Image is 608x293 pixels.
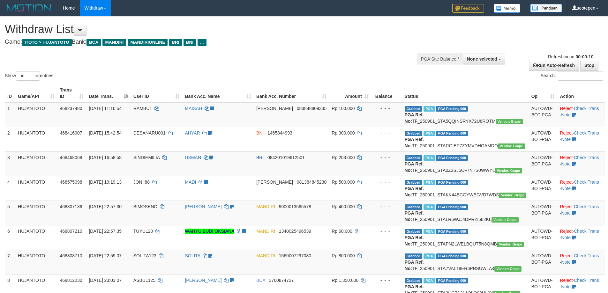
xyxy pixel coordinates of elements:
span: RAMBUT [133,106,152,111]
span: Marked by aeorizki [424,131,435,136]
span: [DATE] 22:57:30 [89,204,121,209]
span: [PERSON_NAME] [256,179,293,185]
label: Show entries [5,71,53,81]
span: Grabbed [405,229,423,234]
span: [DATE] 19:19:13 [89,179,121,185]
span: BRI [256,155,264,160]
span: Marked by aeokris [424,155,435,161]
div: - - - [374,154,400,161]
span: Copy 083848809335 to clipboard [297,106,327,111]
a: Check Trans [574,179,599,185]
th: Bank Acc. Name: activate to sort column ascending [182,84,254,102]
span: SINDIEMILIA [133,155,160,160]
span: [PERSON_NAME] [256,106,293,111]
span: 468808710 [60,253,82,258]
span: 468575098 [60,179,82,185]
span: BNI [256,130,264,136]
div: - - - [374,228,400,234]
a: AHYAR [185,130,200,136]
span: PGA Pending [436,106,468,112]
th: User ID: activate to sort column ascending [131,84,183,102]
a: Note [561,210,571,216]
img: MOTION_logo.png [5,3,53,13]
span: Grabbed [405,180,423,185]
a: Check Trans [574,278,599,283]
span: BNI [184,39,196,46]
td: · · [557,225,605,250]
div: - - - [374,203,400,210]
a: WAHYU BUDI OKSIANA [185,229,234,234]
span: PGA Pending [436,131,468,136]
span: Copy 9000013565578 to clipboard [279,204,311,209]
td: TF_250901_STARGIEP7ZYMVDHOAMDO [402,127,529,151]
span: Copy 1465844993 to clipboard [267,130,292,136]
a: Reject [560,130,573,136]
span: Vendor URL: https://settle31.1velocity.biz [498,143,525,149]
a: Reject [560,229,573,234]
td: HUJANTOTO [15,201,57,225]
td: 7 [5,250,15,274]
b: PGA Ref. No: [405,210,424,222]
div: PGA Site Balance / [417,54,463,64]
a: Note [561,186,571,191]
span: PGA Pending [436,253,468,259]
a: Check Trans [574,155,599,160]
td: TF_250901_STAPN2LWELBQUT5N8QMB [402,225,529,250]
td: 1 [5,102,15,127]
td: AUTOWD-BOT-PGA [529,102,558,127]
b: PGA Ref. No: [405,260,424,271]
span: Vendor URL: https://settle31.1velocity.biz [494,266,522,272]
td: HUJANTOTO [15,127,57,151]
h4: Game: Bank: [5,39,399,45]
td: TF_250901_STA0Z3SJ5CF7NTS0WWYL [402,151,529,176]
a: Note [561,112,571,117]
th: Bank Acc. Number: activate to sort column ascending [254,84,329,102]
span: ASBUL125 [133,278,155,283]
a: Note [561,137,571,142]
div: - - - [374,105,400,112]
span: [DATE] 23:03:07 [89,278,121,283]
b: PGA Ref. No: [405,186,424,197]
td: · · [557,127,605,151]
span: None selected [467,56,497,62]
td: TF_250901_STA7VALT9ER6PRSUWLA4 [402,250,529,274]
img: Feedback.jpg [452,4,484,13]
td: HUJANTOTO [15,102,57,127]
div: - - - [374,130,400,136]
td: TF_250901_STALR6WJJ4DPRZI582KL [402,201,529,225]
span: Rp 800.000 [332,253,355,258]
span: Vendor URL: https://settle31.1velocity.biz [492,217,519,223]
a: Run Auto-Refresh [529,60,579,71]
span: [DATE] 15:42:54 [89,130,121,136]
span: Refreshing in: [548,54,593,59]
span: Rp 60.000 [332,229,352,234]
span: Rp 203.000 [332,155,355,160]
span: MANDIRI [256,204,275,209]
span: 468807136 [60,204,82,209]
td: TF_250901_STA5QQINSRYX72U6ROTM [402,102,529,127]
a: Note [561,161,571,166]
a: MADI [185,179,196,185]
span: BCA [256,278,265,283]
span: [DATE] 22:59:07 [89,253,121,258]
td: HUJANTOTO [15,250,57,274]
span: 468468069 [60,155,82,160]
span: 468812230 [60,278,82,283]
span: Marked by aeonel [424,204,435,210]
b: PGA Ref. No: [405,112,424,124]
span: Grabbed [405,155,423,161]
a: USMAN [185,155,201,160]
td: TF_250901_STAKK44BCGYWEGVD7WDS [402,176,529,201]
div: - - - [374,253,400,259]
span: ... [198,39,206,46]
label: Search: [541,71,603,81]
a: Check Trans [574,253,599,258]
td: AUTOWD-BOT-PGA [529,151,558,176]
img: panduan.png [530,4,562,12]
span: Vendor URL: https://settle31.1velocity.biz [497,242,524,247]
span: BIMOSENO [133,204,157,209]
td: 6 [5,225,15,250]
span: PGA Pending [436,155,468,161]
a: Check Trans [574,229,599,234]
span: 468807210 [60,229,82,234]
